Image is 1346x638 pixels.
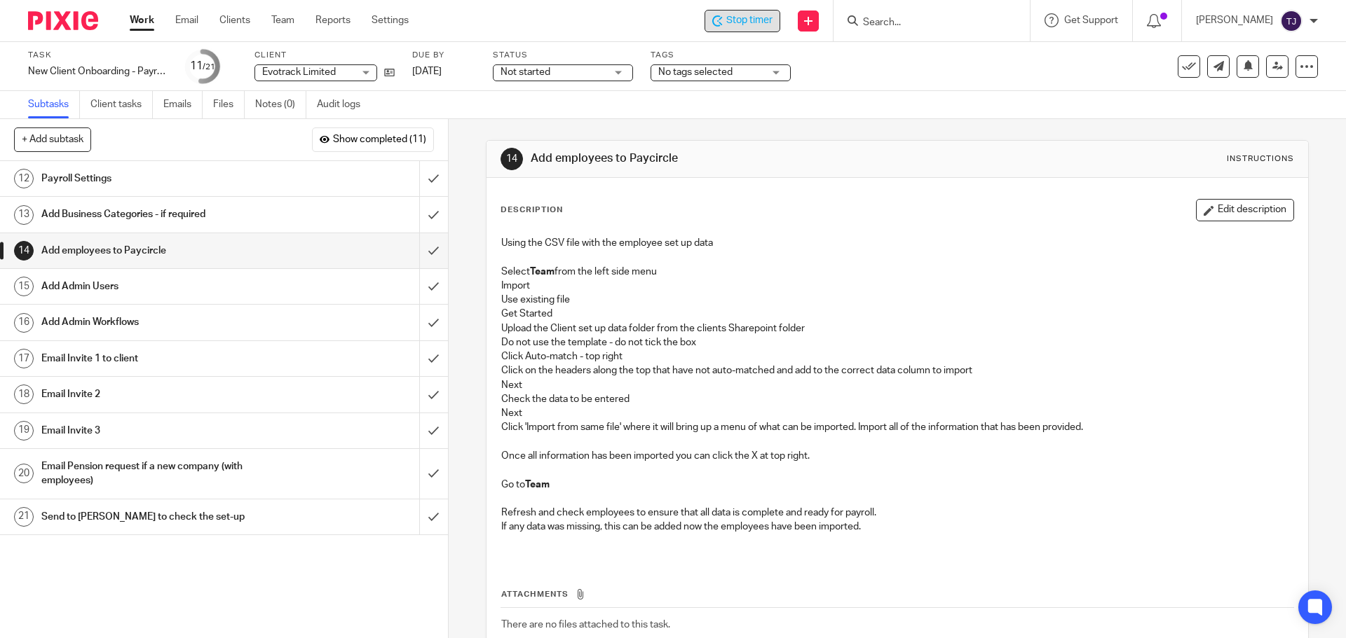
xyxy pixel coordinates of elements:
a: Work [130,13,154,27]
label: Client [254,50,395,61]
h1: Add Business Categories - if required [41,204,284,225]
input: Search [862,17,988,29]
p: Use existing file [501,293,1293,307]
h1: Payroll Settings [41,168,284,189]
p: Refresh and check employees to ensure that all data is complete and ready for payroll. [501,506,1293,520]
button: + Add subtask [14,127,91,151]
a: Client tasks [90,91,153,118]
p: Import [501,279,1293,293]
label: Status [493,50,633,61]
a: Files [213,91,245,118]
h1: Add Admin Workflows [41,312,284,333]
p: Next [501,378,1293,392]
span: Not started [501,67,550,77]
p: Do not use the template - do not tick the box [501,335,1293,349]
p: Using the CSV file with the employee set up data [501,236,1293,250]
span: Evotrack Limited [262,67,336,77]
span: No tags selected [658,67,733,77]
small: /21 [203,63,215,71]
span: Get Support [1064,15,1118,25]
h1: Email Invite 2 [41,384,284,405]
p: Click 'Import from same file' where it will bring up a menu of what can be imported. Import all o... [501,420,1293,434]
div: New Client Onboarding - Payroll Paycircle [28,64,168,78]
p: Click on the headers along the top that have not auto-matched and add to the correct data column ... [501,363,1293,377]
p: If any data was missing, this can be added now the employees have been imported. [501,520,1293,534]
div: 14 [14,241,34,261]
a: Email [175,13,198,27]
img: svg%3E [1280,10,1303,32]
div: 11 [190,58,215,74]
button: Show completed (11) [312,127,434,151]
h1: Add employees to Paycircle [41,240,284,261]
h1: Send to [PERSON_NAME] to check the set-up [41,506,284,527]
a: Emails [163,91,203,118]
p: Once all information has been imported you can click the X at top right. [501,449,1293,463]
div: Instructions [1227,153,1294,165]
div: 21 [14,507,34,527]
img: Pixie [28,11,98,30]
div: 18 [14,384,34,404]
p: Upload the Client set up data folder from the clients Sharepoint folder [501,321,1293,335]
a: Clients [219,13,250,27]
h1: Add Admin Users [41,276,284,297]
strong: Team [530,267,555,277]
label: Task [28,50,168,61]
p: [PERSON_NAME] [1196,13,1273,27]
a: Reports [315,13,351,27]
span: There are no files attached to this task. [501,620,670,630]
strong: Team [525,480,550,490]
p: Description [501,204,563,216]
p: Click Auto-match - top right [501,349,1293,363]
button: Edit description [1196,199,1294,221]
div: 13 [14,205,34,225]
a: Notes (0) [255,91,306,118]
a: Settings [372,13,409,27]
p: Check the data to be entered [501,392,1293,406]
div: 19 [14,421,34,441]
a: Audit logs [317,91,371,118]
div: 14 [501,148,523,170]
div: 15 [14,277,34,296]
span: Show completed (11) [333,134,426,146]
div: 16 [14,313,34,333]
h1: Email Invite 3 [41,420,284,441]
h1: Add employees to Paycircle [531,151,927,166]
a: Subtasks [28,91,80,118]
a: Team [271,13,294,27]
p: Get Started [501,307,1293,321]
h1: Email Pension request if a new company (with employees) [41,456,284,492]
p: Select from the left side menu [501,265,1293,279]
h1: Email Invite 1 to client [41,348,284,369]
p: Next [501,406,1293,420]
div: 20 [14,464,34,483]
p: Go to [501,478,1293,492]
span: Attachments [501,590,569,598]
div: 17 [14,349,34,368]
div: Evotrack Limited - New Client Onboarding - Payroll Paycircle [705,10,780,32]
div: 12 [14,169,34,188]
span: Stop timer [726,13,773,28]
label: Tags [651,50,791,61]
label: Due by [412,50,475,61]
span: [DATE] [412,67,442,76]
